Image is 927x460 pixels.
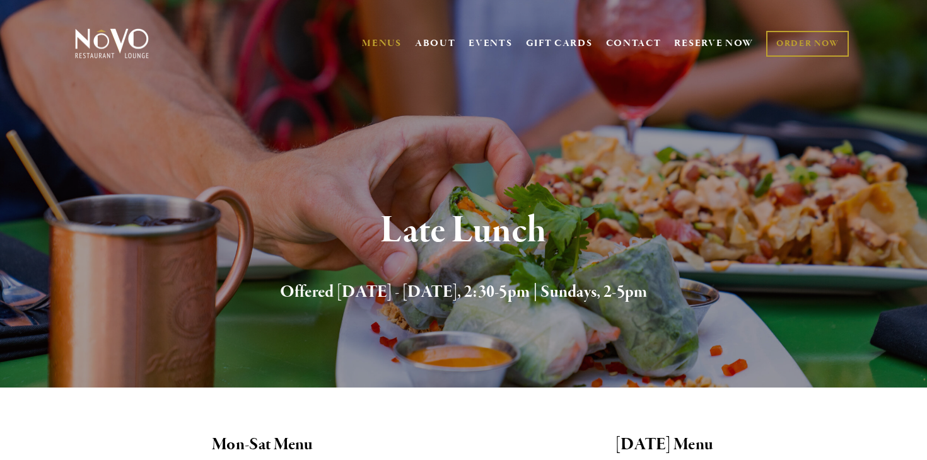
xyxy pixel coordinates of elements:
[73,432,453,458] h2: Mon-Sat Menu
[96,210,831,251] h1: Late Lunch
[469,37,512,50] a: EVENTS
[674,32,754,55] a: RESERVE NOW
[73,28,151,59] img: Novo Restaurant &amp; Lounge
[362,37,402,50] a: MENUS
[606,32,662,55] a: CONTACT
[415,37,456,50] a: ABOUT
[474,432,854,458] h2: [DATE] Menu
[766,31,849,57] a: ORDER NOW
[96,279,831,306] h2: Offered [DATE] - [DATE], 2:30-5pm | Sundays, 2-5pm
[526,32,593,55] a: GIFT CARDS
